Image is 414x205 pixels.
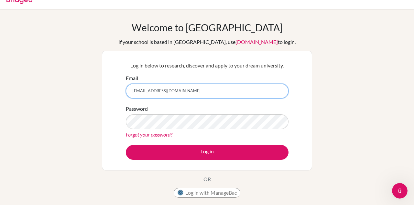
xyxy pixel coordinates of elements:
p: OR [203,175,211,183]
button: Log in [126,145,289,160]
div: If your school is based in [GEOGRAPHIC_DATA], use to login. [118,38,296,46]
a: [DOMAIN_NAME] [235,39,278,45]
label: Password [126,105,148,113]
label: Email [126,74,138,82]
p: Log in below to research, discover and apply to your dream university. [126,62,289,69]
h1: Welcome to [GEOGRAPHIC_DATA] [132,22,283,33]
a: Forgot your password? [126,131,172,138]
button: Log in with ManageBac [174,188,240,198]
iframe: Intercom live chat [392,183,408,199]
